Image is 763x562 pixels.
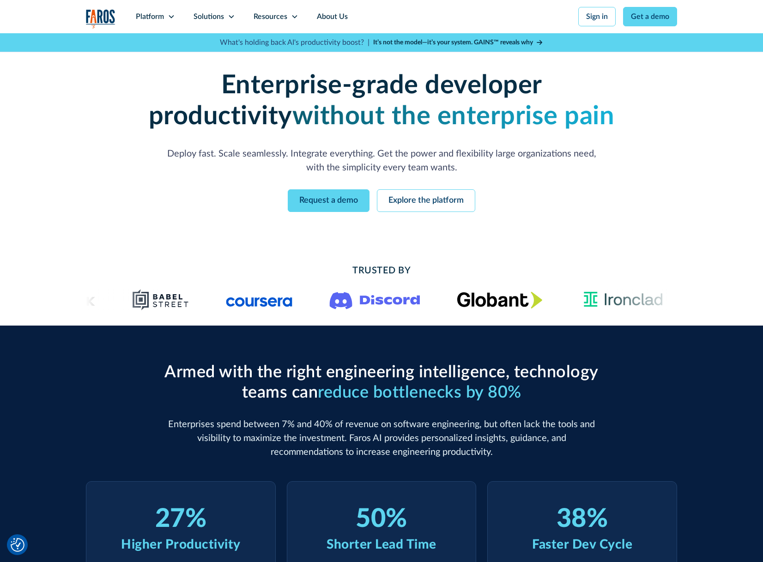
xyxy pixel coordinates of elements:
img: Babel Street logo png [133,289,189,311]
img: Logo of the communication platform Discord. [330,290,420,309]
p: Deploy fast. Scale seamlessly. Integrate everything. Get the power and flexibility large organiza... [160,147,603,175]
p: Enterprises spend between 7% and 40% of revenue on software engineering, but often lack the tools... [160,417,603,459]
div: 50 [356,504,386,535]
a: home [86,9,115,28]
div: 38 [557,504,587,535]
a: Sign in [578,7,616,26]
img: Logo of the online learning platform Coursera. [226,292,293,307]
div: Platform [136,11,164,22]
div: Solutions [194,11,224,22]
h2: Trusted By [160,264,603,278]
div: 27 [155,504,185,535]
span: reduce bottlenecks by 80% [318,384,521,401]
div: Faster Dev Cycle [532,535,632,554]
div: Shorter Lead Time [327,535,436,554]
h2: Armed with the right engineering intelligence, technology teams can [160,363,603,402]
div: Higher Productivity [121,535,241,554]
strong: without the enterprise pain [292,103,615,129]
strong: Enterprise-grade developer productivity [149,73,542,129]
a: Request a demo [288,189,369,212]
a: Get a demo [623,7,677,26]
div: % [185,504,207,535]
a: It’s not the model—it’s your system. GAINS™ reveals why [373,38,543,48]
a: Explore the platform [377,189,475,212]
div: % [386,504,407,535]
div: Resources [254,11,287,22]
img: Revisit consent button [11,538,24,552]
button: Cookie Settings [11,538,24,552]
img: Globant's logo [457,291,543,308]
img: Ironclad Logo [580,289,667,311]
div: % [587,504,608,535]
p: What's holding back AI's productivity boost? | [220,37,369,48]
strong: It’s not the model—it’s your system. GAINS™ reveals why [373,39,533,46]
img: Logo of the analytics and reporting company Faros. [86,9,115,28]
